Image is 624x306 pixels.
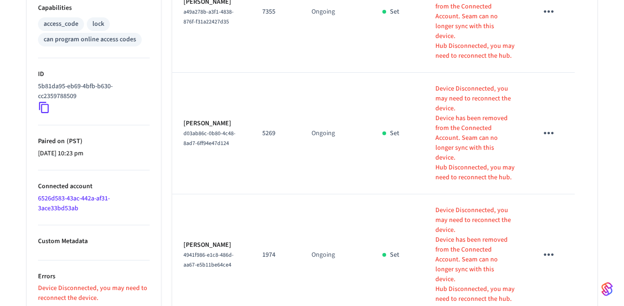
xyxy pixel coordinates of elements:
p: Custom Metadata [38,237,150,246]
p: Device Disconnected, you may need to reconnect the device. [435,84,515,114]
div: can program online access codes [44,35,136,45]
p: Hub Disconnected, you may need to reconnect the hub. [435,163,515,183]
p: Hub Disconnected, you may need to reconnect the hub. [435,284,515,304]
p: [PERSON_NAME] [183,240,240,250]
p: Capabilities [38,3,150,13]
p: Device has been removed from the Connected Account. Seam can no longer sync with this device. [435,114,515,163]
span: d03ab86c-0b80-4c48-8ad7-6ff94e47d124 [183,130,236,147]
p: Set [390,250,399,260]
p: Hub Disconnected, you may need to reconnect the hub. [435,41,515,61]
img: SeamLogoGradient.69752ec5.svg [601,282,613,297]
div: lock [92,19,104,29]
p: Paired on [38,137,150,146]
p: Device Disconnected, you may need to reconnect the device. [38,283,150,303]
p: 5b81da95-eb69-4bfb-b630-cc2359788509 [38,82,146,101]
p: 7355 [262,7,289,17]
p: Set [390,7,399,17]
p: Connected account [38,182,150,191]
p: 1974 [262,250,289,260]
p: [PERSON_NAME] [183,119,240,129]
p: ID [38,69,150,79]
td: Ongoing [300,73,372,194]
p: Errors [38,272,150,282]
span: 4941f986-e1c8-486d-aa67-e5b11be64ce4 [183,251,234,269]
p: Set [390,129,399,138]
a: 6526d583-43ac-442a-af31-3ace33bd53ab [38,194,110,213]
p: [DATE] 10:23 pm [38,149,150,159]
p: Device has been removed from the Connected Account. Seam can no longer sync with this device. [435,235,515,284]
div: access_code [44,19,78,29]
p: Device Disconnected, you may need to reconnect the device. [435,206,515,235]
p: 5269 [262,129,289,138]
span: a49a278b-a3f1-4838-876f-f31a22427d35 [183,8,234,26]
span: ( PST ) [65,137,83,146]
